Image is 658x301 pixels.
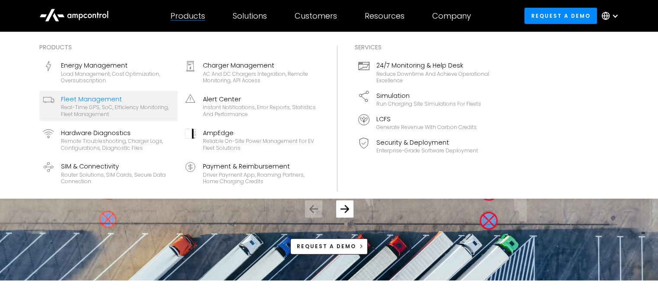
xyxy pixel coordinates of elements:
div: AC and DC chargers integration, remote monitoring, API access [203,71,316,84]
div: Request a demo [297,243,356,250]
div: Instant notifications, error reports, statistics and performance [203,104,316,117]
div: Reduce downtime and achieve operational excellence [376,71,490,84]
div: Products [170,11,205,21]
div: Resources [365,11,404,21]
div: Company [432,11,471,21]
div: Reliable On-site Power Management for EV Fleet Solutions [203,138,316,151]
div: LCFS [376,114,477,124]
a: SIM & ConnectivityRouter Solutions, SIM Cards, Secure Data Connection [39,158,178,188]
a: Alert CenterInstant notifications, error reports, statistics and performance [181,91,320,121]
div: Hardware Diagnostics [61,128,174,138]
div: Router Solutions, SIM Cards, Secure Data Connection [61,172,174,185]
div: 24/7 Monitoring & Help Desk [376,61,490,70]
a: Charger ManagementAC and DC chargers integration, remote monitoring, API access [181,57,320,87]
a: Payment & ReimbursementDriver Payment App, Roaming Partners, Home Charging Credits [181,158,320,188]
div: Security & Deployment [376,138,478,147]
div: Fleet Management [61,94,174,104]
div: AmpEdge [203,128,316,138]
div: Alert Center [203,94,316,104]
a: Request a demo [524,8,597,24]
a: Hardware DiagnosticsRemote troubleshooting, charger logs, configurations, diagnostic files [39,125,178,155]
div: Real-time GPS, SoC, efficiency monitoring, fleet management [61,104,174,117]
div: Generate revenue with carbon credits [376,124,477,131]
div: Products [39,42,320,52]
div: Enterprise-grade software deployment [376,147,478,154]
div: Run charging site simulations for fleets [376,100,481,107]
a: SimulationRun charging site simulations for fleets [355,87,493,111]
a: 24/7 Monitoring & Help DeskReduce downtime and achieve operational excellence [355,57,493,87]
div: Payment & Reimbursement [203,162,316,171]
div: Driver Payment App, Roaming Partners, Home Charging Credits [203,172,316,185]
a: LCFSGenerate revenue with carbon credits [355,111,493,134]
div: Remote troubleshooting, charger logs, configurations, diagnostic files [61,138,174,151]
div: Charger Management [203,61,316,70]
div: Load management, cost optimization, oversubscription [61,71,174,84]
div: Solutions [233,11,267,21]
div: Simulation [376,91,481,100]
div: Services [355,42,493,52]
div: Energy Management [61,61,174,70]
div: Next slide [336,201,353,218]
a: Request a demo [290,239,368,255]
a: Security & DeploymentEnterprise-grade software deployment [355,134,493,158]
div: Customers [295,11,337,21]
a: Fleet ManagementReal-time GPS, SoC, efficiency monitoring, fleet management [39,91,178,121]
a: Energy ManagementLoad management, cost optimization, oversubscription [39,57,178,87]
a: AmpEdgeReliable On-site Power Management for EV Fleet Solutions [181,125,320,155]
div: SIM & Connectivity [61,162,174,171]
div: Previous slide [305,201,322,218]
